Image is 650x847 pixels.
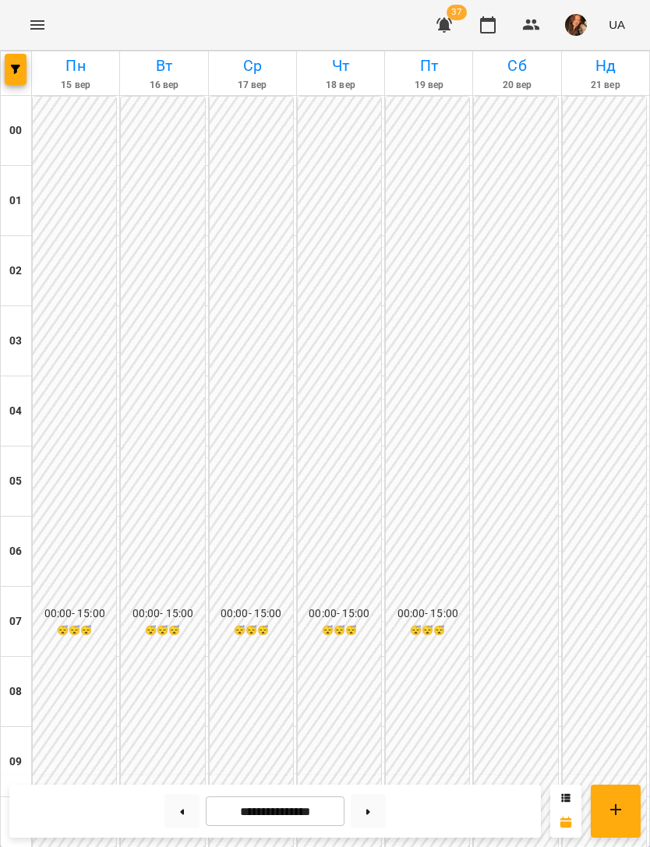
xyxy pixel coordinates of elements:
h6: Нд [564,54,647,78]
h6: 18 вер [299,78,382,93]
h6: 21 вер [564,78,647,93]
h6: Чт [299,54,382,78]
h6: 😴😴😴 [34,623,115,638]
h6: 16 вер [122,78,205,93]
h6: Сб [475,54,558,78]
h6: Ср [211,54,294,78]
h6: 03 [9,333,22,350]
h6: 😴😴😴 [122,623,203,638]
h6: 04 [9,403,22,420]
h6: 😴😴😴 [299,623,380,638]
img: ab4009e934c7439b32ac48f4cd77c683.jpg [565,14,587,36]
h6: 00 [9,122,22,139]
h6: 05 [9,473,22,490]
span: UA [609,16,625,33]
h6: 08 [9,683,22,701]
h6: Пн [34,54,117,78]
h6: Вт [122,54,205,78]
h6: 07 [9,613,22,630]
h6: 15 вер [34,78,117,93]
h6: 06 [9,543,22,560]
span: 37 [447,5,467,20]
h6: 00:00 - 15:00 [34,605,115,623]
h6: 😴😴😴 [387,623,468,638]
h6: Пт [387,54,470,78]
h6: 00:00 - 15:00 [211,605,291,623]
h6: 😴😴😴 [211,623,291,638]
h6: 00:00 - 15:00 [122,605,203,623]
h6: 01 [9,192,22,210]
button: Menu [19,6,56,44]
h6: 20 вер [475,78,558,93]
h6: 09 [9,753,22,771]
h6: 02 [9,263,22,280]
h6: 19 вер [387,78,470,93]
button: UA [602,10,631,39]
h6: 00:00 - 15:00 [387,605,468,623]
h6: 17 вер [211,78,294,93]
h6: 00:00 - 15:00 [299,605,380,623]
